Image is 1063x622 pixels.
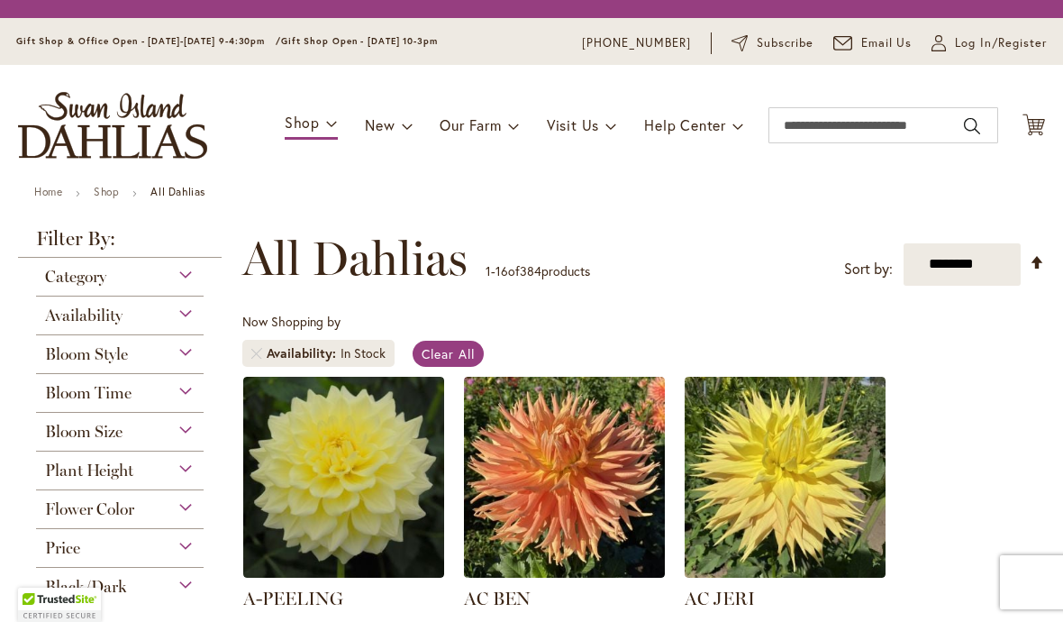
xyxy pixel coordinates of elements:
span: Bloom Size [45,422,123,442]
a: Remove Availability In Stock [251,348,262,359]
a: [PHONE_NUMBER] [582,34,691,52]
span: All Dahlias [242,232,468,286]
a: AC BEN [464,588,531,609]
img: A-Peeling [243,377,444,578]
span: Gift Shop & Office Open - [DATE]-[DATE] 9-4:30pm / [16,35,281,47]
a: AC Jeri [685,564,886,581]
button: Search [964,112,980,141]
span: Visit Us [547,115,599,134]
span: 1 [486,262,491,279]
a: AC BEN [464,564,665,581]
span: New [365,115,395,134]
a: Shop [94,185,119,198]
p: - of products [486,257,590,286]
span: 16 [495,262,508,279]
span: Flower Color [45,499,134,519]
span: Log In/Register [955,34,1047,52]
span: Availability [267,344,341,362]
a: Log In/Register [931,34,1047,52]
span: Shop [285,113,320,132]
a: Subscribe [731,34,813,52]
strong: All Dahlias [150,185,205,198]
a: Email Us [833,34,913,52]
label: Sort by: [844,252,893,286]
span: Bloom Time [45,383,132,403]
span: Availability [45,306,123,325]
span: Black/Dark Foliage [45,577,127,617]
a: store logo [18,92,207,159]
span: Bloom Style [45,344,128,364]
span: Our Farm [440,115,501,134]
span: Category [45,267,106,287]
span: Help Center [644,115,726,134]
a: A-PEELING [243,588,343,609]
a: Clear All [413,341,484,367]
iframe: Launch Accessibility Center [14,558,64,608]
a: A-Peeling [243,564,444,581]
div: In Stock [341,344,386,362]
img: AC Jeri [685,377,886,578]
span: Subscribe [757,34,813,52]
span: Now Shopping by [242,313,341,330]
a: Home [34,185,62,198]
strong: Filter By: [18,229,222,258]
span: Gift Shop Open - [DATE] 10-3pm [281,35,438,47]
span: Price [45,538,80,558]
a: AC JERI [685,588,755,609]
span: 384 [520,262,541,279]
span: Clear All [422,345,475,362]
span: Plant Height [45,461,133,480]
img: AC BEN [464,377,665,578]
span: Email Us [861,34,913,52]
